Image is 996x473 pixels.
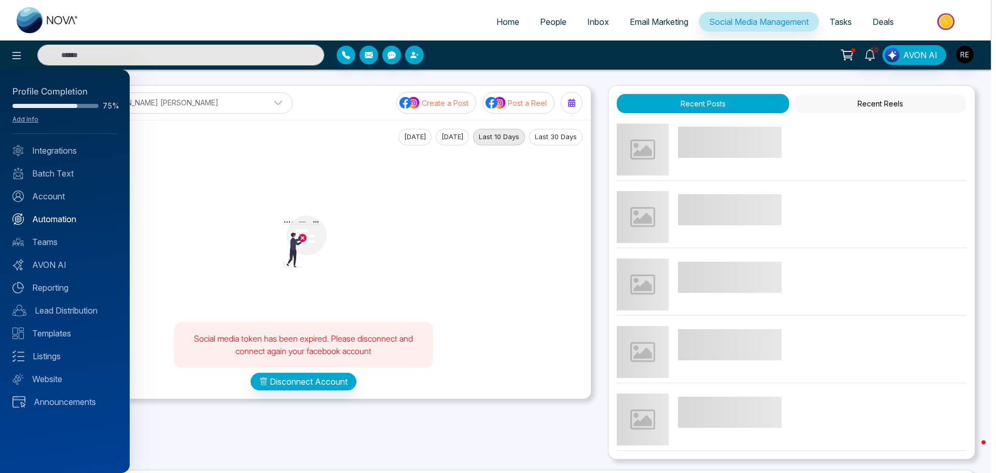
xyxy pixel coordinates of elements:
img: Integrated.svg [12,145,24,156]
a: Website [12,373,117,385]
a: Automation [12,213,117,225]
a: Reporting [12,281,117,294]
div: Profile Completion [12,85,117,99]
span: 75% [103,102,117,110]
img: Listings.svg [12,350,24,362]
a: Listings [12,350,117,362]
a: Templates [12,327,117,340]
a: Batch Text [12,167,117,180]
img: Account.svg [12,191,24,202]
a: Integrations [12,144,117,157]
img: batch_text_white.png [12,168,24,179]
img: announcements.svg [12,396,25,408]
img: Website.svg [12,373,24,385]
a: Teams [12,236,117,248]
img: Lead-dist.svg [12,305,26,316]
a: Account [12,190,117,202]
img: Avon-AI.svg [12,259,24,271]
a: Add Info [12,115,38,123]
img: Templates.svg [12,328,24,339]
img: Automation.svg [12,213,24,225]
img: team.svg [12,236,24,248]
a: Lead Distribution [12,304,117,317]
a: Announcements [12,396,117,408]
iframe: Intercom live chat [961,438,986,463]
a: AVON AI [12,259,117,271]
img: Reporting.svg [12,282,24,293]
